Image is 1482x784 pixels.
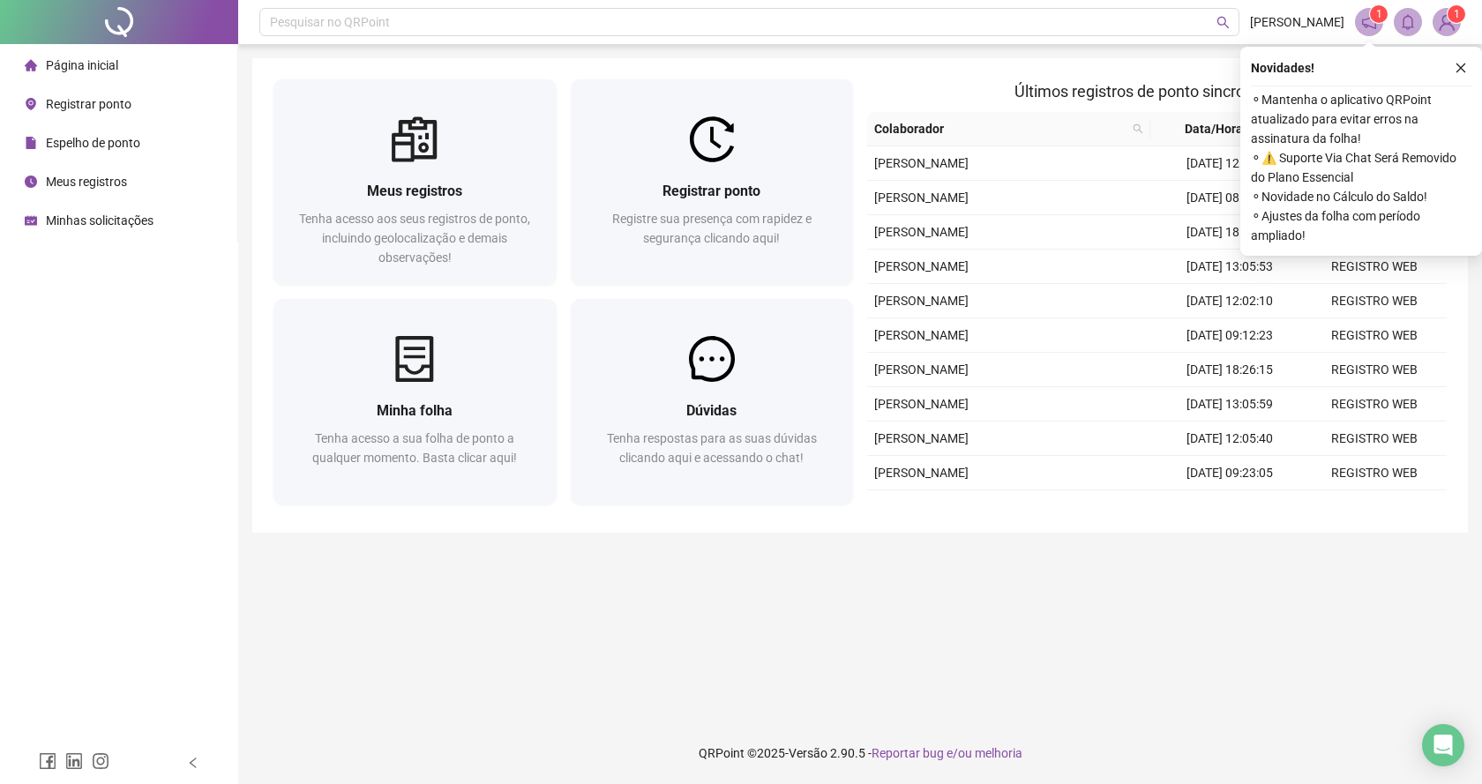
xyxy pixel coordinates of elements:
span: [PERSON_NAME] [874,431,969,445]
span: left [187,757,199,769]
span: Registrar ponto [662,183,760,199]
td: [DATE] 13:05:59 [1157,387,1302,422]
span: clock-circle [25,175,37,188]
span: file [25,137,37,149]
span: Reportar bug e/ou melhoria [872,746,1022,760]
span: bell [1400,14,1416,30]
td: REGISTRO WEB [1302,318,1447,353]
a: Registrar pontoRegistre sua presença com rapidez e segurança clicando aqui! [571,79,854,285]
td: [DATE] 12:02:10 [1157,284,1302,318]
span: search [1129,116,1147,142]
span: linkedin [65,752,83,770]
span: Registre sua presença com rapidez e segurança clicando aqui! [612,212,812,245]
span: [PERSON_NAME] [874,225,969,239]
td: REGISTRO WEB [1302,284,1447,318]
span: Minhas solicitações [46,213,153,228]
span: notification [1361,14,1377,30]
span: environment [25,98,37,110]
span: search [1133,123,1143,134]
td: [DATE] 18:01:08 [1157,215,1302,250]
a: Minha folhaTenha acesso a sua folha de ponto a qualquer momento. Basta clicar aqui! [273,299,557,504]
span: Registrar ponto [46,97,131,111]
span: Versão [789,746,827,760]
span: Página inicial [46,58,118,72]
span: Tenha acesso a sua folha de ponto a qualquer momento. Basta clicar aqui! [312,431,517,465]
td: REGISTRO WEB [1302,250,1447,284]
span: ⚬ Novidade no Cálculo do Saldo! [1251,187,1471,206]
span: [PERSON_NAME] [874,362,969,377]
td: [DATE] 08:58:09 [1157,181,1302,215]
th: Data/Hora [1150,112,1292,146]
span: Dúvidas [686,402,737,419]
span: ⚬ Ajustes da folha com período ampliado! [1251,206,1471,245]
span: schedule [25,214,37,227]
span: Últimos registros de ponto sincronizados [1014,82,1299,101]
td: REGISTRO WEB [1302,422,1447,456]
span: facebook [39,752,56,770]
td: [DATE] 18:26:15 [1157,353,1302,387]
span: ⚬ Mantenha o aplicativo QRPoint atualizado para evitar erros na assinatura da folha! [1251,90,1471,148]
span: Data/Hora [1157,119,1271,138]
a: Meus registrosTenha acesso aos seus registros de ponto, incluindo geolocalização e demais observa... [273,79,557,285]
td: REGISTRO WEB [1302,456,1447,490]
span: [PERSON_NAME] [874,397,969,411]
span: Minha folha [377,402,453,419]
span: Meus registros [46,175,127,189]
span: [PERSON_NAME] [874,294,969,308]
span: [PERSON_NAME] [874,466,969,480]
span: Meus registros [367,183,462,199]
span: close [1455,62,1467,74]
span: [PERSON_NAME] [874,156,969,170]
span: [PERSON_NAME] [874,259,969,273]
sup: Atualize o seu contato no menu Meus Dados [1448,5,1465,23]
span: search [1216,16,1230,29]
span: Espelho de ponto [46,136,140,150]
div: Open Intercom Messenger [1422,724,1464,766]
footer: QRPoint © 2025 - 2.90.5 - [238,722,1482,784]
td: [DATE] 12:31:36 [1157,146,1302,181]
td: [DATE] 12:05:40 [1157,422,1302,456]
td: [DATE] 13:05:53 [1157,250,1302,284]
td: REGISTRO WEB [1302,387,1447,422]
span: instagram [92,752,109,770]
span: Colaborador [874,119,1126,138]
span: 1 [1454,8,1460,20]
span: [PERSON_NAME] [1250,12,1344,32]
td: [DATE] 18:38:49 [1157,490,1302,525]
span: 1 [1376,8,1382,20]
td: REGISTRO WEB [1302,353,1447,387]
span: Tenha acesso aos seus registros de ponto, incluindo geolocalização e demais observações! [299,212,530,265]
a: DúvidasTenha respostas para as suas dúvidas clicando aqui e acessando o chat! [571,299,854,504]
sup: 1 [1370,5,1388,23]
span: Novidades ! [1251,58,1314,78]
span: home [25,59,37,71]
span: ⚬ ⚠️ Suporte Via Chat Será Removido do Plano Essencial [1251,148,1471,187]
td: [DATE] 09:23:05 [1157,456,1302,490]
td: [DATE] 09:12:23 [1157,318,1302,353]
span: Tenha respostas para as suas dúvidas clicando aqui e acessando o chat! [607,431,817,465]
span: [PERSON_NAME] [874,190,969,205]
span: [PERSON_NAME] [874,328,969,342]
td: REGISTRO WEB [1302,490,1447,525]
img: 84420 [1433,9,1460,35]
